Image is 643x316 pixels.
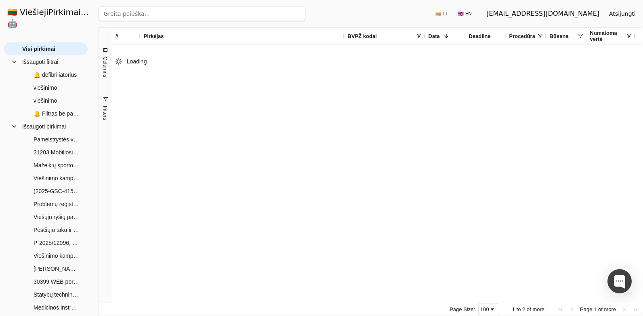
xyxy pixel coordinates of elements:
input: Greita paieška... [99,6,305,21]
span: Deadline [469,33,491,39]
span: [PERSON_NAME] valdymo informacinė sistema / Asset management information system [34,263,80,275]
span: more [532,306,544,312]
button: Atsijungti [603,6,642,21]
span: BVPŽ kodai [348,33,377,39]
span: 1 [594,306,597,312]
span: ? [522,306,525,312]
div: 100 [480,306,489,312]
span: Data [429,33,440,39]
span: of [527,306,531,312]
span: Pameistrystės viešinimo Lietuvoje komunikacijos strategijos įgyvendinimas [34,133,80,145]
span: 1 [512,306,515,312]
span: of [598,306,603,312]
div: First Page [557,306,564,313]
div: Page Size: [450,306,475,312]
span: Medicinos instrumentų pirkimas I (10744) [34,301,80,314]
div: Last Page [632,306,639,313]
span: Loading [127,58,147,65]
span: Būsena [550,33,569,39]
span: (2025-GSC-415) Personalo valdymo sistemos nuomos ir kitos paslaugos [34,185,80,197]
span: # [116,33,118,39]
span: Išsaugoti filtrai [22,56,58,68]
span: Viešųjų ryšių paslaugos [34,211,80,223]
span: Procedūra [509,33,535,39]
span: viešinimo [34,82,57,94]
div: Previous Page [569,306,575,313]
span: Columns [102,57,108,77]
div: [EMAIL_ADDRESS][DOMAIN_NAME] [486,9,599,19]
div: Page Size [478,303,499,316]
span: to [517,306,521,312]
span: Visi pirkimai [22,43,55,55]
span: 31203 Mobiliosios programėlės, interneto svetainės ir interneto parduotuvės sukūrimas su vystymo ... [34,146,80,158]
span: Išsaugoti pirkimai [22,120,66,133]
span: P-2025/12096, Mokslo paskirties modulinio pastato (gaminio) lopšelio-darželio Nidos g. 2A, Dercek... [34,237,80,249]
span: Statybų techninės priežiūros paslaugos [34,289,80,301]
span: Viešinimo kampanija "Persėsk į elektromobilį" [34,250,80,262]
span: Pirkėjas [144,33,164,39]
span: Pėsčiųjų takų ir automobilių stovėjimo aikštelių sutvarkymo darbai. [34,224,80,236]
div: Next Page [621,306,627,313]
span: Numatoma vertė [590,30,626,42]
span: Filters [102,106,108,120]
span: Page [580,306,592,312]
span: 🔔 defibriliatorius [34,69,77,81]
span: viešinimo [34,95,57,107]
span: more [604,306,616,312]
span: 🔔 Filtras be pavadinimo [34,107,80,120]
span: Problemų registravimo ir administravimo informacinės sistemos sukūrimo, įdiegimo, palaikymo ir ap... [34,198,80,210]
span: 30399 WEB portalų programavimo ir konsultavimo paslaugos [34,276,80,288]
button: 🇬🇧 EN [453,7,477,20]
span: Viešinimo kampanija "Persėsk į elektromobilį" [34,172,80,184]
span: Mažeikių sporto ir pramogų centro Sedos g. 55, Mažeikiuose statybos valdymo, įskaitant statybos t... [34,159,80,171]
